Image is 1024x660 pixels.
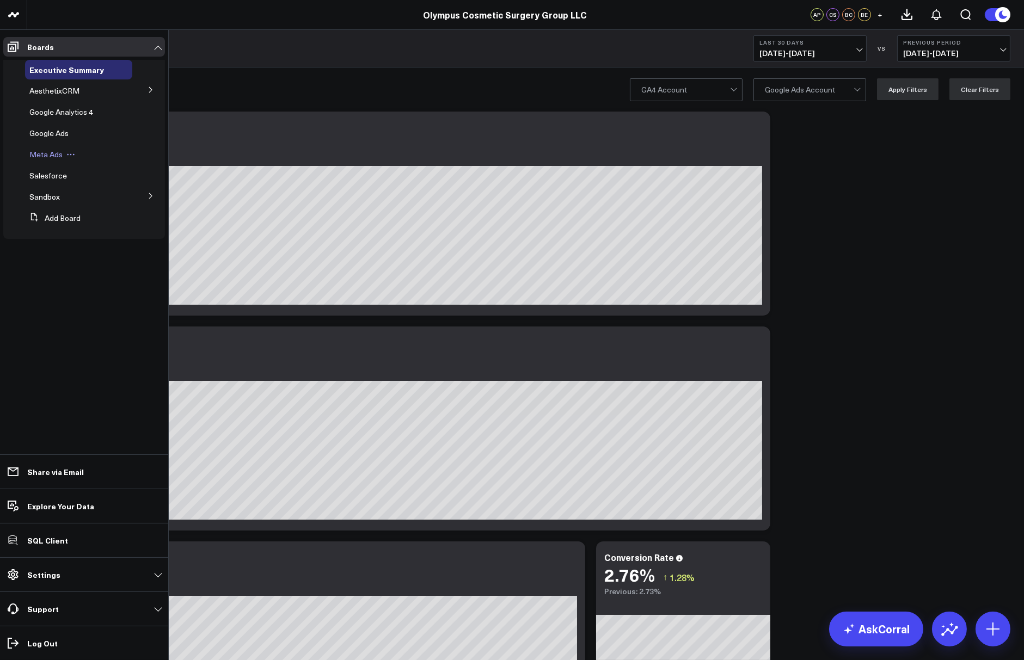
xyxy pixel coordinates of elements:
[25,208,81,228] button: Add Board
[903,49,1004,58] span: [DATE] - [DATE]
[29,193,60,201] a: Sandbox
[27,502,94,510] p: Explore Your Data
[829,612,923,646] a: AskCorral
[29,170,67,181] span: Salesforce
[29,85,79,96] span: AesthetixCRM
[27,536,68,545] p: SQL Client
[27,605,59,613] p: Support
[27,570,60,579] p: Settings
[604,551,674,563] div: Conversion Rate
[424,9,587,21] a: Olympus Cosmetic Surgery Group LLC
[29,128,69,138] span: Google Ads
[29,64,104,75] span: Executive Summary
[878,11,883,18] span: +
[27,639,58,647] p: Log Out
[49,157,762,166] div: Previous: 118.4k
[753,35,867,61] button: Last 30 Days[DATE]-[DATE]
[858,8,871,21] div: BE
[811,8,824,21] div: AP
[872,45,892,52] div: VS
[29,171,67,180] a: Salesforce
[29,65,104,74] a: Executive Summary
[903,39,1004,46] b: Previous Period
[27,42,54,51] p: Boards
[29,129,69,138] a: Google Ads
[29,192,60,202] span: Sandbox
[897,35,1010,61] button: Previous Period[DATE]-[DATE]
[604,587,762,596] div: Previous: 2.73%
[3,531,165,550] a: SQL Client
[759,39,861,46] b: Last 30 Days
[29,149,63,159] span: Meta Ads
[826,8,839,21] div: CS
[874,8,887,21] button: +
[877,78,939,100] button: Apply Filters
[759,49,861,58] span: [DATE] - [DATE]
[29,108,93,116] a: Google Analytics 4
[49,372,762,381] div: Previous: 79.85k
[663,570,667,584] span: ↑
[29,150,63,159] a: Meta Ads
[29,107,93,117] span: Google Analytics 4
[670,571,695,583] span: 1.28%
[27,467,84,476] p: Share via Email
[49,587,577,596] div: Previous: 3.23k
[29,87,79,95] a: AesthetixCRM
[949,78,1010,100] button: Clear Filters
[3,633,165,653] a: Log Out
[842,8,855,21] div: BC
[604,565,655,584] div: 2.76%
